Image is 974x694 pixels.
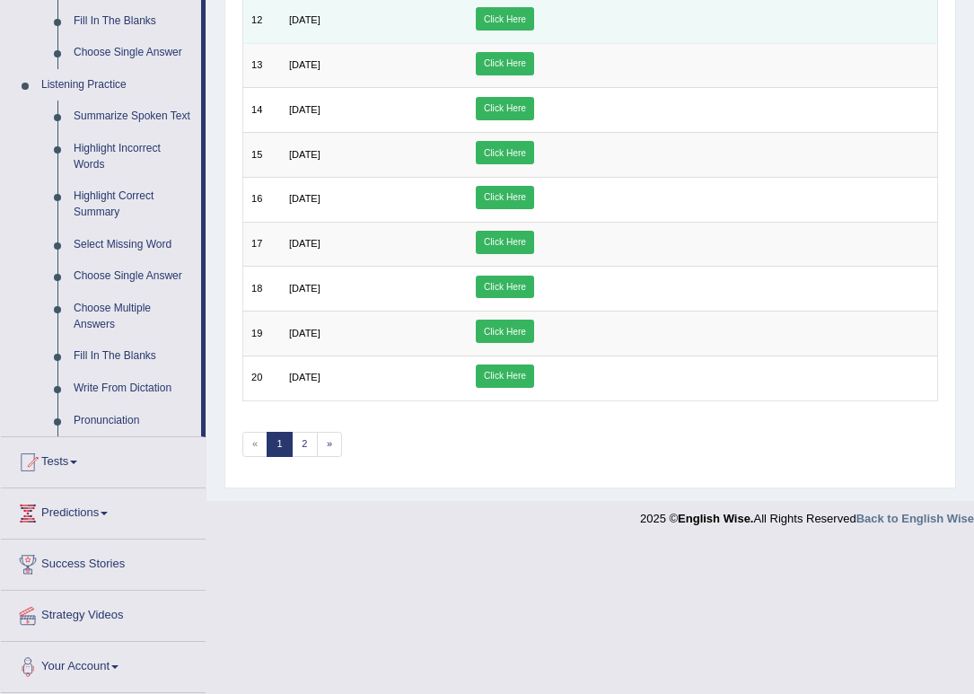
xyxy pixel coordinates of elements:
a: Fill In The Blanks [66,5,201,38]
td: 15 [242,133,281,178]
a: Choose Single Answer [66,37,201,69]
span: [DATE] [289,372,320,382]
a: Select Missing Word [66,229,201,261]
span: [DATE] [289,59,320,70]
a: Choose Single Answer [66,260,201,293]
td: 19 [242,312,281,356]
span: « [242,432,268,457]
td: 14 [242,88,281,133]
span: [DATE] [289,238,320,249]
td: 20 [242,356,281,400]
a: Back to English Wise [856,512,974,525]
a: 2 [292,432,318,457]
a: 1 [267,432,293,457]
strong: English Wise. [678,512,753,525]
a: Your Account [1,642,206,687]
td: 13 [242,43,281,88]
span: [DATE] [289,104,320,115]
a: Click Here [476,52,535,75]
a: Listening Practice [33,69,201,101]
a: Tests [1,437,206,482]
a: Choose Multiple Answers [66,293,201,340]
a: Click Here [476,186,535,209]
a: Highlight Incorrect Words [66,133,201,180]
a: Pronunciation [66,405,201,437]
td: 16 [242,177,281,222]
td: 18 [242,267,281,312]
a: Click Here [476,97,535,120]
a: Click Here [476,141,535,164]
a: Strategy Videos [1,591,206,636]
a: Predictions [1,488,206,533]
span: [DATE] [289,328,320,338]
a: Click Here [476,320,535,343]
a: Click Here [476,365,535,388]
a: Write From Dictation [66,373,201,405]
a: Click Here [476,7,535,31]
a: Fill In The Blanks [66,340,201,373]
div: 2025 © All Rights Reserved [640,501,974,527]
span: [DATE] [289,283,320,294]
a: Summarize Spoken Text [66,101,201,133]
a: Highlight Correct Summary [66,180,201,228]
a: » [317,432,343,457]
td: 17 [242,222,281,267]
span: [DATE] [289,14,320,25]
span: [DATE] [289,149,320,160]
a: Click Here [476,276,535,299]
span: [DATE] [289,193,320,204]
a: Success Stories [1,540,206,584]
a: Click Here [476,231,535,254]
